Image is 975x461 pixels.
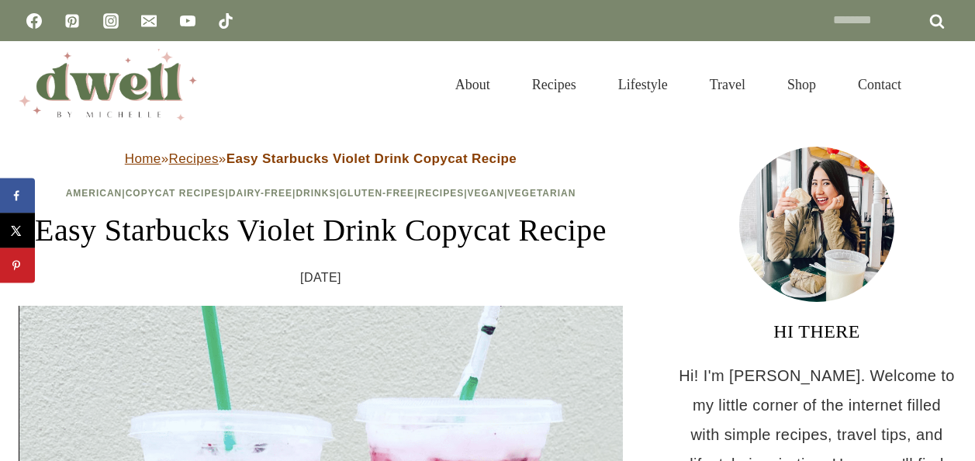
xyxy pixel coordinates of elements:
[508,188,576,199] a: Vegetarian
[95,5,126,36] a: Instagram
[169,151,219,166] a: Recipes
[837,57,922,112] a: Contact
[300,266,341,289] time: [DATE]
[226,151,517,166] strong: Easy Starbucks Violet Drink Copycat Recipe
[434,57,922,112] nav: Primary Navigation
[511,57,597,112] a: Recipes
[210,5,241,36] a: TikTok
[126,188,226,199] a: Copycat Recipes
[434,57,511,112] a: About
[417,188,464,199] a: Recipes
[19,5,50,36] a: Facebook
[66,188,123,199] a: American
[677,317,956,345] h3: HI THERE
[229,188,292,199] a: Dairy-Free
[689,57,766,112] a: Travel
[125,151,161,166] a: Home
[66,188,576,199] span: | | | | | | |
[57,5,88,36] a: Pinterest
[133,5,164,36] a: Email
[19,49,197,120] img: DWELL by michelle
[340,188,414,199] a: Gluten-Free
[19,207,623,254] h1: Easy Starbucks Violet Drink Copycat Recipe
[125,151,517,166] span: » »
[468,188,505,199] a: Vegan
[172,5,203,36] a: YouTube
[930,71,956,98] button: View Search Form
[766,57,837,112] a: Shop
[296,188,336,199] a: Drinks
[597,57,689,112] a: Lifestyle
